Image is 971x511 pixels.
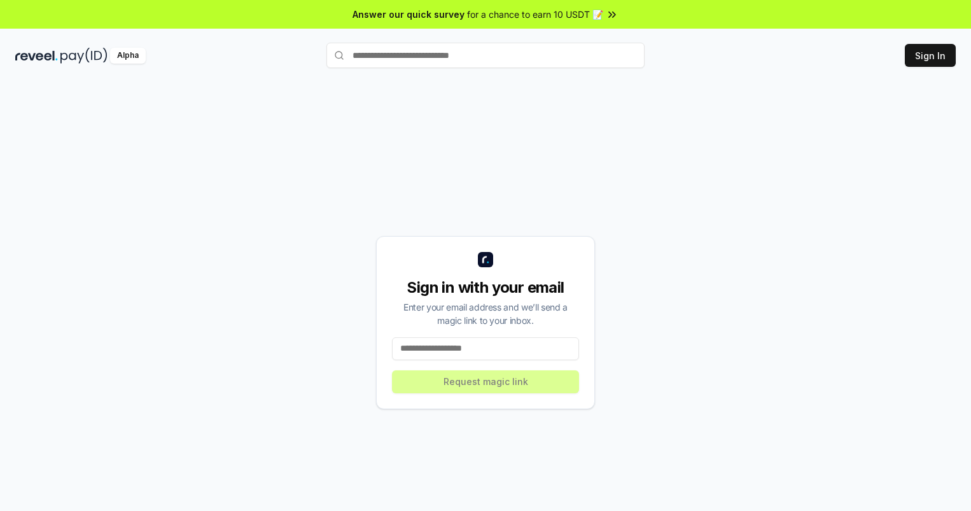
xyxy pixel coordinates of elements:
span: Answer our quick survey [353,8,465,21]
img: reveel_dark [15,48,58,64]
span: for a chance to earn 10 USDT 📝 [467,8,603,21]
div: Alpha [110,48,146,64]
div: Sign in with your email [392,277,579,298]
img: logo_small [478,252,493,267]
img: pay_id [60,48,108,64]
button: Sign In [905,44,956,67]
div: Enter your email address and we’ll send a magic link to your inbox. [392,300,579,327]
